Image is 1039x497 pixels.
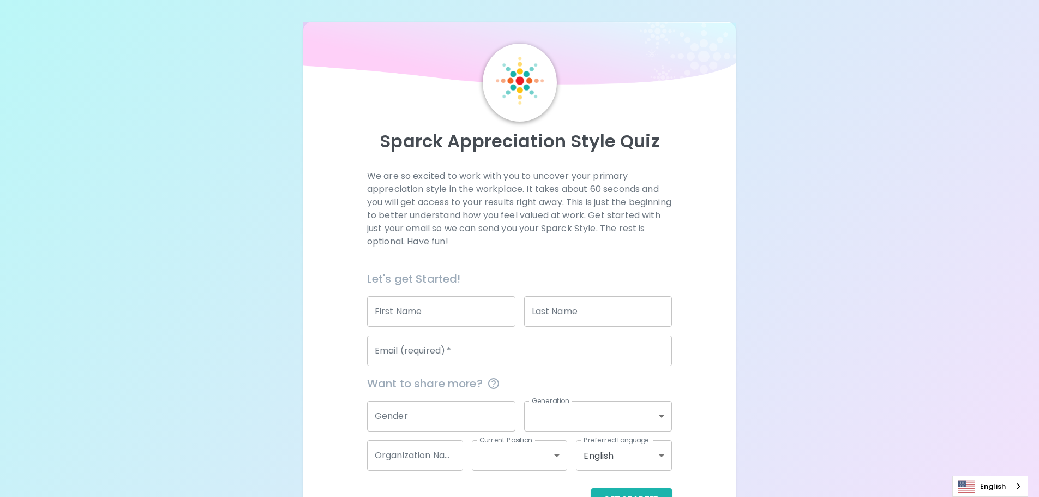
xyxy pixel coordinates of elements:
[496,57,544,105] img: Sparck Logo
[952,476,1028,497] aside: Language selected: English
[584,435,649,445] label: Preferred Language
[367,375,672,392] span: Want to share more?
[367,170,672,248] p: We are so excited to work with you to uncover your primary appreciation style in the workplace. I...
[367,270,672,288] h6: Let's get Started!
[952,476,1028,497] div: Language
[953,476,1028,496] a: English
[479,435,532,445] label: Current Position
[316,130,723,152] p: Sparck Appreciation Style Quiz
[532,396,569,405] label: Generation
[303,22,736,90] img: wave
[576,440,672,471] div: English
[487,377,500,390] svg: This information is completely confidential and only used for aggregated appreciation studies at ...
